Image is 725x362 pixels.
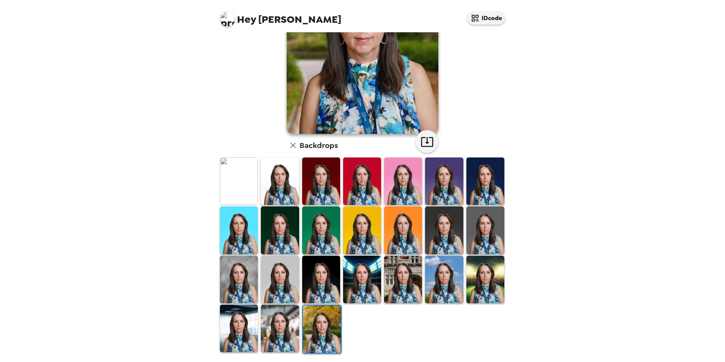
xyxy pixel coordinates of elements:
span: Hey [237,13,256,26]
img: Original [220,157,258,205]
button: IDcode [467,11,505,25]
h6: Backdrops [300,139,338,151]
span: [PERSON_NAME] [220,8,341,25]
img: profile pic [220,11,235,27]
